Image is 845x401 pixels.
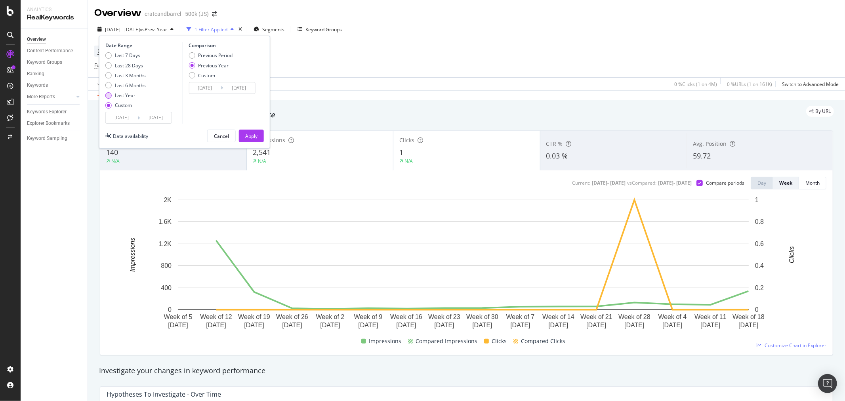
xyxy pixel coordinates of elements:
[94,6,141,20] div: Overview
[354,314,383,321] text: Week of 9
[510,322,530,329] text: [DATE]
[115,52,140,59] div: Last 7 Days
[168,322,188,329] text: [DATE]
[755,241,764,247] text: 0.6
[105,42,181,49] div: Date Range
[815,109,831,114] span: By URL
[161,285,172,291] text: 400
[782,81,839,88] div: Switch to Advanced Mode
[115,102,132,109] div: Custom
[27,58,82,67] a: Keyword Groups
[706,179,744,186] div: Compare periods
[546,140,563,147] span: CTR %
[693,151,711,160] span: 59.72
[390,314,422,321] text: Week of 16
[105,26,140,33] span: [DATE] - [DATE]
[416,336,478,346] span: Compared Impressions
[27,93,74,101] a: More Reports
[369,336,402,346] span: Impressions
[727,81,772,88] div: 0 % URLs ( 1 on 161K )
[105,92,146,99] div: Last Year
[627,179,656,186] div: vs Compared :
[305,26,342,33] div: Keyword Groups
[27,13,81,22] div: RealKeywords
[115,72,146,79] div: Last 3 Months
[755,306,759,313] text: 0
[592,179,626,186] div: [DATE] - [DATE]
[115,82,146,89] div: Last 6 Months
[198,52,233,59] div: Previous Period
[27,81,82,90] a: Keywords
[282,322,302,329] text: [DATE]
[223,82,255,94] input: End Date
[27,134,67,143] div: Keyword Sampling
[779,179,792,186] div: Week
[244,322,264,329] text: [DATE]
[164,314,193,321] text: Week of 5
[164,197,172,203] text: 2K
[586,322,606,329] text: [DATE]
[94,78,117,90] button: Apply
[27,119,82,128] a: Explorer Bookmarks
[624,322,644,329] text: [DATE]
[693,140,727,147] span: Avg. Position
[818,374,837,393] div: Open Intercom Messenger
[115,62,143,69] div: Last 28 Days
[773,177,799,189] button: Week
[238,314,270,321] text: Week of 19
[27,119,70,128] div: Explorer Bookmarks
[239,130,264,142] button: Apply
[105,62,146,69] div: Last 28 Days
[466,314,498,321] text: Week of 30
[27,93,55,101] div: More Reports
[765,342,826,349] span: Customize Chart in Explorer
[106,112,137,123] input: Start Date
[140,112,172,123] input: End Date
[428,314,460,321] text: Week of 23
[94,62,112,69] span: Full URL
[145,10,209,18] div: crateandbarrel - 500k (JS)
[214,133,229,139] div: Cancel
[189,42,258,49] div: Comparison
[27,108,67,116] div: Keywords Explorer
[396,322,416,329] text: [DATE]
[738,322,758,329] text: [DATE]
[253,147,271,157] span: 2,541
[258,158,266,164] div: N/A
[189,82,221,94] input: Start Date
[212,11,217,17] div: arrow-right-arrow-left
[572,179,590,186] div: Current:
[262,26,284,33] span: Segments
[200,314,232,321] text: Week of 12
[276,314,308,321] text: Week of 26
[757,179,766,186] div: Day
[189,72,233,79] div: Custom
[107,196,820,333] svg: A chart.
[250,23,288,36] button: Segments
[799,177,826,189] button: Month
[658,179,692,186] div: [DATE] - [DATE]
[732,314,765,321] text: Week of 18
[158,241,172,247] text: 1.2K
[548,322,568,329] text: [DATE]
[662,322,682,329] text: [DATE]
[27,35,82,44] a: Overview
[755,285,764,291] text: 0.2
[207,130,236,142] button: Cancel
[107,390,221,398] div: Hypotheses to Investigate - Over Time
[245,133,258,139] div: Apply
[161,262,172,269] text: 800
[658,314,687,321] text: Week of 4
[113,133,148,139] div: Data availability
[27,134,82,143] a: Keyword Sampling
[129,238,136,272] text: Impressions
[492,336,507,346] span: Clicks
[316,314,345,321] text: Week of 2
[506,314,535,321] text: Week of 7
[140,26,167,33] span: vs Prev. Year
[27,81,48,90] div: Keywords
[105,52,146,59] div: Last 7 Days
[158,218,172,225] text: 1.6K
[27,47,73,55] div: Content Performance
